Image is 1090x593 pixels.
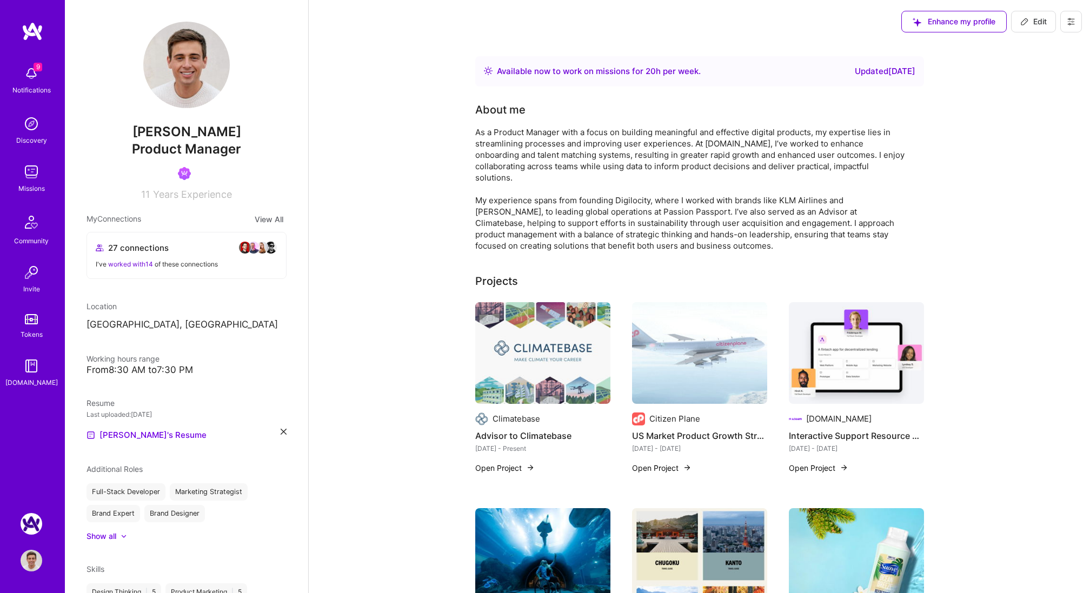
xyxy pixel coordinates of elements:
img: Been on Mission [178,167,191,180]
div: Invite [23,283,40,295]
span: Working hours range [87,354,159,363]
div: Last uploaded: [DATE] [87,409,287,420]
div: As a Product Manager with a focus on building meaningful and effective digital products, my exper... [475,126,908,251]
button: View All [251,213,287,225]
img: Resume [87,431,95,439]
div: Discovery [16,135,47,146]
img: avatar [264,241,277,254]
span: Years Experience [153,189,232,200]
div: [DATE] - Present [475,443,610,454]
img: US Market Product Growth Strategy [632,302,767,404]
img: Invite [21,262,42,283]
div: About me [475,102,526,118]
div: Updated [DATE] [855,65,915,78]
div: Show all [87,531,116,542]
img: Company logo [789,412,802,425]
div: Available now to work on missions for h per week . [497,65,701,78]
img: guide book [21,355,42,377]
img: Company logo [475,412,488,425]
div: Community [14,235,49,246]
h4: Advisor to Climatebase [475,429,610,443]
h4: US Market Product Growth Strategy [632,429,767,443]
span: 27 connections [108,242,169,254]
p: [GEOGRAPHIC_DATA], [GEOGRAPHIC_DATA] [87,318,287,331]
div: [DATE] - [DATE] [632,443,767,454]
img: Company logo [632,412,645,425]
div: Climatebase [493,413,540,424]
img: bell [21,63,42,84]
img: avatar [238,241,251,254]
button: Open Project [475,462,535,474]
i: icon Close [281,429,287,435]
div: [DATE] - [DATE] [789,443,924,454]
div: [DOMAIN_NAME] [806,413,872,424]
div: Citizen Plane [649,413,700,424]
button: Open Project [632,462,692,474]
div: Tokens [21,329,43,340]
img: A.Team: Google Calendar Integration Testing [21,513,42,535]
span: Additional Roles [87,464,143,474]
img: User Avatar [21,550,42,571]
img: arrow-right [526,463,535,472]
span: worked with 14 [108,260,153,268]
i: icon SuggestedTeams [913,18,921,26]
button: Open Project [789,462,848,474]
div: Notifications [12,84,51,96]
span: 11 [141,189,150,200]
span: Enhance my profile [913,16,995,27]
img: Advisor to Climatebase [475,302,610,404]
button: Edit [1011,11,1056,32]
a: A.Team: Google Calendar Integration Testing [18,513,45,535]
div: From 8:30 AM to 7:30 PM [87,364,287,376]
h4: Interactive Support Resource — [DOMAIN_NAME] [789,429,924,443]
img: tokens [25,314,38,324]
div: [DOMAIN_NAME] [5,377,58,388]
span: Resume [87,398,115,408]
div: Projects [475,273,518,289]
div: Brand Designer [144,505,205,522]
img: User Avatar [143,22,230,108]
div: Missions [18,183,45,194]
button: Enhance my profile [901,11,1007,32]
div: Marketing Strategist [170,483,248,501]
div: I've of these connections [96,258,277,270]
img: arrow-right [683,463,692,472]
button: 27 connectionsavataravataravataravatarI've worked with14 of these connections [87,232,287,279]
img: avatar [247,241,260,254]
i: icon Collaborator [96,244,104,252]
div: Location [87,301,287,312]
span: [PERSON_NAME] [87,124,287,140]
img: Community [18,209,44,235]
a: User Avatar [18,550,45,571]
span: 9 [34,63,42,71]
img: Availability [484,66,493,75]
img: teamwork [21,161,42,183]
img: avatar [256,241,269,254]
a: [PERSON_NAME]'s Resume [87,429,207,442]
img: arrow-right [840,463,848,472]
span: Skills [87,564,104,574]
span: My Connections [87,213,141,225]
div: Brand Expert [87,505,140,522]
span: Edit [1020,16,1047,27]
span: 20 [646,66,656,76]
div: Full-Stack Developer [87,483,165,501]
span: Product Manager [132,141,241,157]
img: logo [22,22,43,41]
img: Interactive Support Resource — A.Guide [789,302,924,404]
img: discovery [21,113,42,135]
